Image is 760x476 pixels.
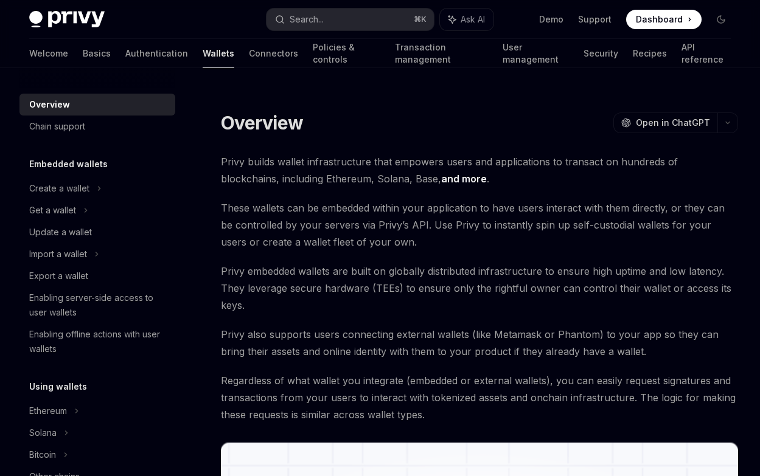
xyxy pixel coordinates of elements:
[29,379,87,394] h5: Using wallets
[29,291,168,320] div: Enabling server-side access to user wallets
[395,39,488,68] a: Transaction management
[29,225,92,240] div: Update a wallet
[29,203,76,218] div: Get a wallet
[584,39,618,68] a: Security
[313,39,380,68] a: Policies & controls
[203,39,234,68] a: Wallets
[29,11,105,28] img: dark logo
[19,94,175,116] a: Overview
[125,39,188,68] a: Authentication
[503,39,569,68] a: User management
[19,265,175,287] a: Export a wallet
[290,12,324,27] div: Search...
[221,263,738,314] span: Privy embedded wallets are built on globally distributed infrastructure to ensure high uptime and...
[249,39,298,68] a: Connectors
[29,269,88,283] div: Export a wallet
[29,157,108,171] h5: Embedded wallets
[29,119,85,134] div: Chain support
[221,199,738,250] span: These wallets can be embedded within your application to have users interact with them directly, ...
[29,97,70,112] div: Overview
[19,287,175,323] a: Enabling server-side access to user wallets
[19,221,175,243] a: Update a wallet
[29,404,67,418] div: Ethereum
[221,112,303,134] h1: Overview
[29,327,168,356] div: Enabling offline actions with user wallets
[267,9,434,30] button: Search...⌘K
[441,173,487,185] a: and more
[633,39,667,68] a: Recipes
[711,10,731,29] button: Toggle dark mode
[19,116,175,137] a: Chain support
[221,372,738,423] span: Regardless of what wallet you integrate (embedded or external wallets), you can easily request si...
[221,153,738,187] span: Privy builds wallet infrastructure that empowers users and applications to transact on hundreds o...
[29,447,56,462] div: Bitcoin
[636,13,683,26] span: Dashboard
[414,15,427,24] span: ⌘ K
[29,39,68,68] a: Welcome
[19,323,175,360] a: Enabling offline actions with user wallets
[636,117,710,129] span: Open in ChatGPT
[83,39,111,68] a: Basics
[626,10,702,29] a: Dashboard
[440,9,493,30] button: Ask AI
[29,426,57,440] div: Solana
[461,13,485,26] span: Ask AI
[682,39,731,68] a: API reference
[29,181,89,196] div: Create a wallet
[539,13,563,26] a: Demo
[29,247,87,261] div: Import a wallet
[221,326,738,360] span: Privy also supports users connecting external wallets (like Metamask or Phantom) to your app so t...
[578,13,612,26] a: Support
[613,112,717,133] button: Open in ChatGPT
